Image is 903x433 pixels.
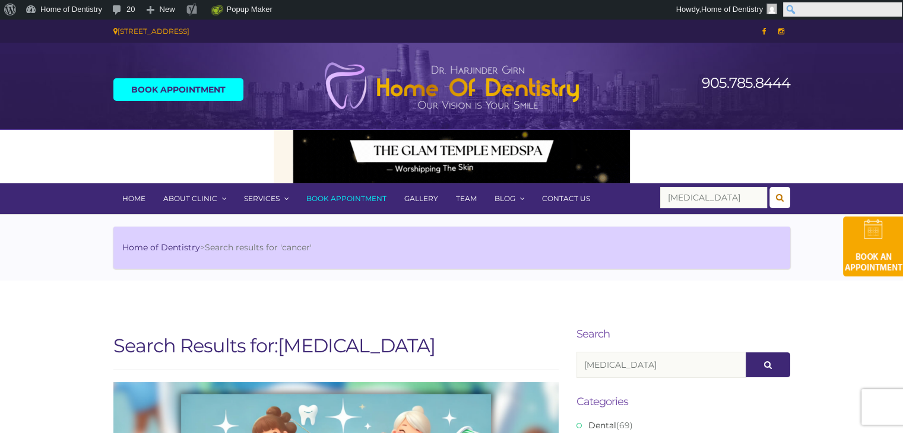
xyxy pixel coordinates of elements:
img: Medspa-Banner-Virtual-Consultation-2-1.gif [274,130,630,183]
a: 905.785.8444 [702,74,790,91]
input: Search here [576,352,746,378]
a: Blog [486,183,533,214]
a: Book Appointment [113,78,243,101]
span: [MEDICAL_DATA] [278,334,435,357]
li: > [122,241,312,254]
h3: Categories [576,396,790,407]
h3: Search [576,328,790,340]
a: Home of Dentistry [122,242,200,253]
a: Contact Us [533,183,599,214]
a: About Clinic [154,183,235,214]
input: Search [660,187,767,208]
a: Team [447,183,486,214]
a: Services [235,183,297,214]
a: Book Appointment [297,183,395,214]
img: book-an-appointment-hod-gld.png [843,216,903,276]
div: [STREET_ADDRESS] [113,25,443,37]
a: Home [113,183,154,214]
span: Home of Dentistry [701,5,763,14]
a: Dental [588,420,616,431]
span: Search results for 'cancer' [205,242,312,253]
img: Home of Dentistry [318,62,585,110]
a: Gallery [395,183,447,214]
li: (69) [576,419,781,432]
h1: Search Results for: [113,334,559,358]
